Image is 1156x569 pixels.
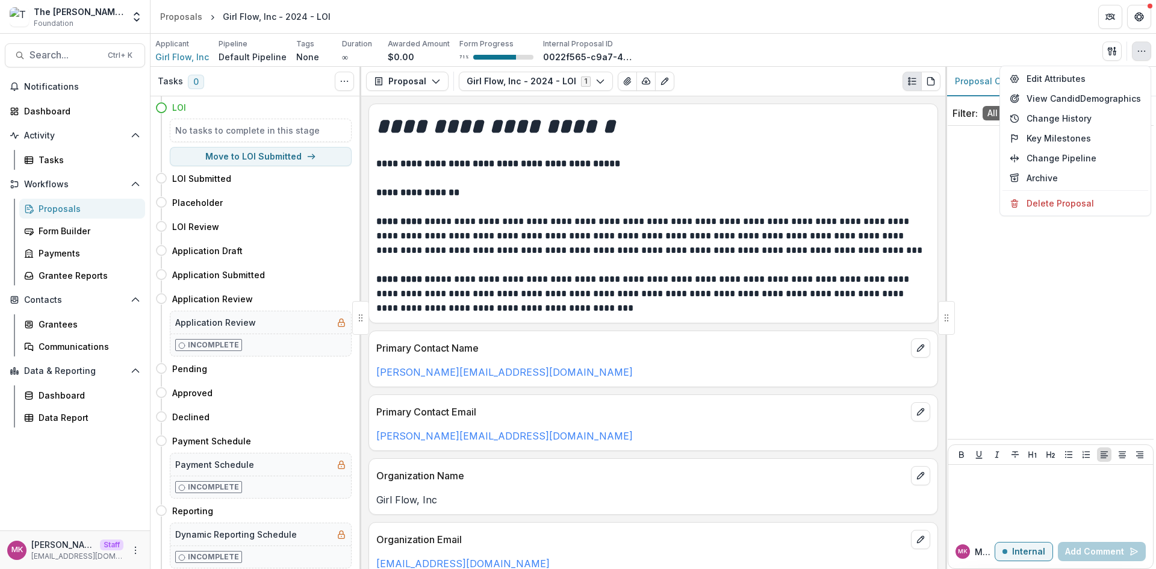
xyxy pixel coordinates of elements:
[31,551,123,562] p: [EMAIL_ADDRESS][DOMAIN_NAME]
[39,154,135,166] div: Tasks
[5,290,145,309] button: Open Contacts
[975,546,995,558] p: Mahesh K
[24,82,140,92] span: Notifications
[296,51,319,63] p: None
[24,366,126,376] span: Data & Reporting
[388,51,414,63] p: $0.00
[172,101,186,114] h4: LOI
[188,75,204,89] span: 0
[105,49,135,62] div: Ctrl + K
[1061,447,1076,462] button: Bullet List
[972,447,986,462] button: Underline
[24,295,126,305] span: Contacts
[155,51,209,63] a: Girl Flow, Inc
[172,269,265,281] h4: Application Submitted
[1043,447,1058,462] button: Heading 2
[128,5,145,29] button: Open entity switcher
[170,147,352,166] button: Move to LOI Submitted
[459,72,613,91] button: Girl Flow, Inc - 2024 - LOI1
[39,411,135,424] div: Data Report
[911,402,930,421] button: edit
[158,76,183,87] h3: Tasks
[39,225,135,237] div: Form Builder
[459,39,514,49] p: Form Progress
[376,405,906,419] p: Primary Contact Email
[188,482,239,493] p: Incomplete
[19,337,145,356] a: Communications
[983,106,1016,120] span: All ( 0 )
[5,361,145,381] button: Open Data & Reporting
[990,447,1004,462] button: Italicize
[376,468,906,483] p: Organization Name
[19,408,145,428] a: Data Report
[172,196,223,209] h4: Placeholder
[172,172,231,185] h4: LOI Submitted
[342,51,348,63] p: ∞
[39,389,135,402] div: Dashboard
[5,175,145,194] button: Open Workflows
[1133,447,1147,462] button: Align Right
[366,72,449,91] button: Proposal
[655,72,674,91] button: Edit as form
[24,105,135,117] div: Dashboard
[911,338,930,358] button: edit
[1025,447,1040,462] button: Heading 1
[188,340,239,350] p: Incomplete
[172,220,219,233] h4: LOI Review
[296,39,314,49] p: Tags
[543,39,613,49] p: Internal Proposal ID
[175,458,254,471] h5: Payment Schedule
[342,39,372,49] p: Duration
[11,546,23,554] div: Mahesh Kumar
[5,126,145,145] button: Open Activity
[172,505,213,517] h4: Reporting
[1098,5,1122,29] button: Partners
[19,314,145,334] a: Grantees
[376,430,633,442] a: [PERSON_NAME][EMAIL_ADDRESS][DOMAIN_NAME]
[19,199,145,219] a: Proposals
[155,8,335,25] nav: breadcrumb
[39,340,135,353] div: Communications
[128,543,143,558] button: More
[188,552,239,562] p: Incomplete
[954,447,969,462] button: Bold
[19,150,145,170] a: Tasks
[34,5,123,18] div: The [PERSON_NAME] Foundation
[1115,447,1130,462] button: Align Center
[459,53,468,61] p: 71 %
[172,387,213,399] h4: Approved
[1079,447,1093,462] button: Ordered List
[39,247,135,260] div: Payments
[911,530,930,549] button: edit
[388,39,450,49] p: Awarded Amount
[19,385,145,405] a: Dashboard
[543,51,633,63] p: 0022f565-c9a7-4c19-8aed-c0cdb4f451e7
[175,528,297,541] h5: Dynamic Reporting Schedule
[219,51,287,63] p: Default Pipeline
[903,72,922,91] button: Plaintext view
[160,10,202,23] div: Proposals
[995,542,1053,561] button: Internal
[1008,447,1022,462] button: Strike
[1012,547,1045,557] p: Internal
[5,77,145,96] button: Notifications
[31,538,95,551] p: [PERSON_NAME]
[952,106,978,120] p: Filter:
[39,318,135,331] div: Grantees
[958,549,968,555] div: Mahesh Kumar
[376,532,906,547] p: Organization Email
[172,411,210,423] h4: Declined
[155,8,207,25] a: Proposals
[175,316,256,329] h5: Application Review
[34,18,73,29] span: Foundation
[952,135,1149,148] p: No comments yet
[24,131,126,141] span: Activity
[100,539,123,550] p: Staff
[172,293,253,305] h4: Application Review
[175,124,346,137] h5: No tasks to complete in this stage
[1097,447,1111,462] button: Align Left
[30,49,101,61] span: Search...
[10,7,29,26] img: The Bolick Foundation
[618,72,637,91] button: View Attached Files
[19,221,145,241] a: Form Builder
